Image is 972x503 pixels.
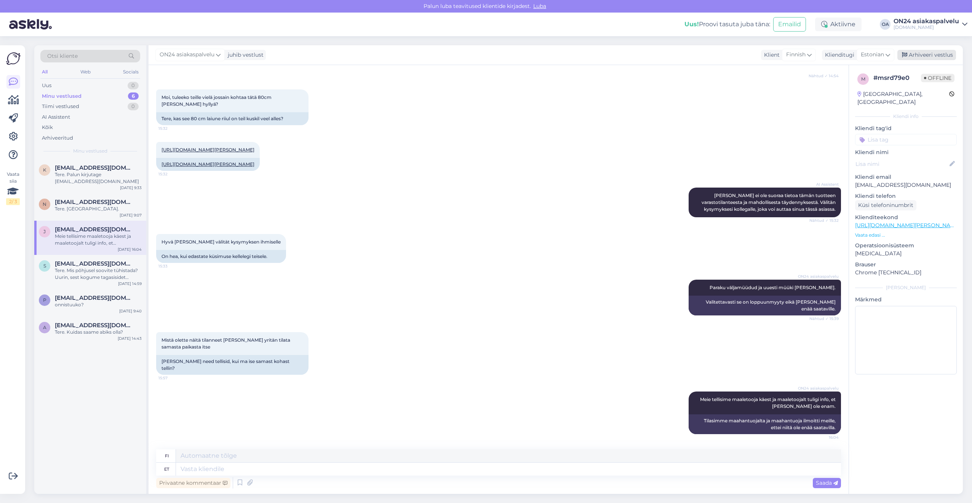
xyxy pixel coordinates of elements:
[55,267,142,281] div: Tere. Mis põhjusel soovite tühistada? Uurin, sest kogume tagasisidet seoses tühistustega.
[6,198,20,205] div: 2 / 3
[156,478,230,488] div: Privaatne kommentaar
[55,171,142,185] div: Tere. Palun kirjutage [EMAIL_ADDRESS][DOMAIN_NAME]
[165,449,169,462] div: fi
[47,52,78,60] span: Otsi kliente
[43,297,46,303] span: p
[710,285,836,290] span: Paraku väljamüüdud ja uuesti müüki [PERSON_NAME].
[810,181,839,187] span: AI Assistent
[161,337,291,350] span: Mistä olette näitä tilanneet [PERSON_NAME] yritän tilata samasta paikasta itse
[128,92,139,100] div: 6
[161,94,273,107] span: Moi, tuleeko teille vielä jossain kohtaa tätä 80cm [PERSON_NAME] hyllyä?
[43,325,46,330] span: A
[161,147,254,153] a: [URL][DOMAIN_NAME][PERSON_NAME]
[73,148,107,154] span: Minu vestlused
[689,414,841,434] div: Tilasimme maahantuojalta ja maahantuoja ilmoitti meille, ettei niitä ole enää saatavilla.
[79,67,92,77] div: Web
[798,385,839,391] span: ON24 asiakaspalvelu
[158,126,187,131] span: 15:32
[700,396,837,409] span: Meie tellisime maaletooja käest ja maaletoojalt tuligi info, et [PERSON_NAME] ole enam.
[855,242,957,250] p: Operatsioonisüsteem
[42,103,79,110] div: Tiimi vestlused
[161,161,254,167] a: [URL][DOMAIN_NAME][PERSON_NAME]
[810,435,839,440] span: 16:04
[119,308,142,314] div: [DATE] 9:40
[873,73,921,83] div: # msrd79e0
[120,212,142,218] div: [DATE] 9:07
[689,296,841,315] div: Valitettavasti se on loppuunmyyty eikä [PERSON_NAME] enää saataville.
[164,463,169,476] div: et
[855,296,957,304] p: Märkmed
[809,316,839,322] span: Nähtud ✓ 15:39
[855,250,957,258] p: [MEDICAL_DATA]
[702,193,837,212] span: [PERSON_NAME] ei ole suoraa tietoa tämän tuotteen varastotilanteesta ja mahdollisesta täydennykse...
[894,24,959,30] div: [DOMAIN_NAME]
[855,124,957,132] p: Kliendi tag'id
[816,479,838,486] span: Saada
[809,73,839,79] span: Nähtud ✓ 14:54
[55,164,134,171] span: kristianmanz@yahoo.de
[55,294,134,301] span: piia.pykke@gmail.com
[40,67,49,77] div: All
[160,51,214,59] span: ON24 asiakaspalvelu
[861,76,865,82] span: m
[55,260,134,267] span: satuminnimari@gmail.com
[798,274,839,279] span: ON24 asiakaspalvelu
[156,355,309,375] div: [PERSON_NAME] need tellisid, kui ma ise samast kohast tellin?
[6,51,21,66] img: Askly Logo
[684,20,770,29] div: Proovi tasuta juba täna:
[855,181,957,189] p: [EMAIL_ADDRESS][DOMAIN_NAME]
[861,51,884,59] span: Estonian
[158,263,187,269] span: 15:33
[855,160,948,168] input: Lisa nimi
[894,18,967,30] a: ON24 asiakaspalvelu[DOMAIN_NAME]
[855,284,957,291] div: [PERSON_NAME]
[855,200,916,210] div: Küsi telefoninumbrit
[855,261,957,269] p: Brauser
[43,167,46,173] span: k
[121,67,140,77] div: Socials
[761,51,780,59] div: Klient
[855,232,957,239] p: Vaata edasi ...
[161,239,281,245] span: Hyvä [PERSON_NAME] välität kysymyksen ihmiselle
[855,134,957,145] input: Lisa tag
[880,19,890,30] div: OA
[55,226,134,233] span: johan.laikola@gmail.com
[855,213,957,221] p: Klienditeekond
[855,148,957,156] p: Kliendi nimi
[55,329,142,336] div: Tere. Kuidas saame abiks olla?
[897,50,956,60] div: Arhiveeri vestlus
[225,51,264,59] div: juhib vestlust
[156,250,286,263] div: On hea, kui edastate küsimuse kellelegi teisele.
[156,112,309,125] div: Tere, kas see 80 cm laiune riiul on teil kuskil veel alles?
[43,229,46,234] span: j
[118,247,142,252] div: [DATE] 16:04
[773,17,806,32] button: Emailid
[786,51,806,59] span: Finnish
[855,269,957,277] p: Chrome [TECHNICAL_ID]
[855,113,957,120] div: Kliendi info
[822,51,854,59] div: Klienditugi
[118,336,142,341] div: [DATE] 14:43
[6,171,20,205] div: Vaata siia
[128,103,139,110] div: 0
[855,173,957,181] p: Kliendi email
[43,263,46,269] span: s
[120,185,142,191] div: [DATE] 9:33
[894,18,959,24] div: ON24 asiakaspalvelu
[55,199,134,205] span: Natalie.pinhasov81@gmail.com
[42,124,53,131] div: Kõik
[128,82,139,89] div: 0
[55,301,142,308] div: onnistuuko?
[921,74,954,82] span: Offline
[815,18,862,31] div: Aktiivne
[43,201,46,207] span: N
[855,222,960,229] a: [URL][DOMAIN_NAME][PERSON_NAME]
[42,82,51,89] div: Uus
[55,233,142,247] div: Meie tellisime maaletooja käest ja maaletoojalt tuligi info, et [PERSON_NAME] ole enam.
[158,171,187,177] span: 15:32
[809,218,839,223] span: Nähtud ✓ 15:32
[684,21,699,28] b: Uus!
[855,192,957,200] p: Kliendi telefon
[857,90,949,106] div: [GEOGRAPHIC_DATA], [GEOGRAPHIC_DATA]
[158,375,187,381] span: 15:57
